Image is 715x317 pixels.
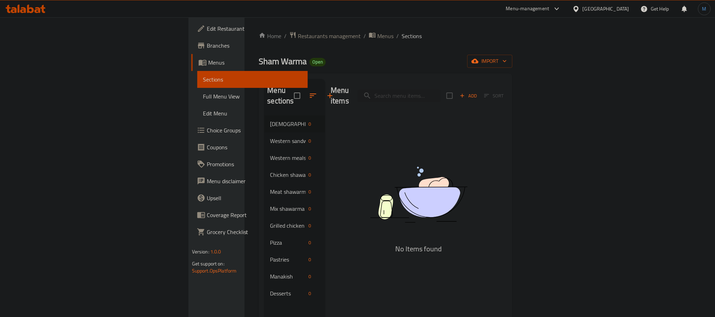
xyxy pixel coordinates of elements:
[203,92,302,101] span: Full Menu View
[207,24,302,33] span: Edit Restaurant
[270,255,306,264] div: Pastries
[306,172,314,178] span: 0
[270,221,306,230] span: Grilled chicken
[270,187,306,196] span: Meat shawarma
[207,194,302,202] span: Upsell
[306,120,314,128] div: items
[264,166,325,183] div: Chicken shawarma0
[264,113,325,305] nav: Menu sections
[270,272,306,281] span: Manakish
[305,87,322,104] span: Sort sections
[207,228,302,236] span: Grocery Checklist
[192,266,237,275] a: Support.OpsPlatform
[290,88,305,103] span: Select all sections
[207,126,302,134] span: Choice Groups
[298,32,361,40] span: Restaurants management
[191,190,308,207] a: Upsell
[264,268,325,285] div: Manakish0
[331,243,507,255] h5: No Items found
[270,289,306,298] span: Desserts
[208,58,302,67] span: Menus
[306,138,314,144] span: 0
[207,41,302,50] span: Branches
[306,205,314,212] span: 0
[306,256,314,263] span: 0
[264,132,325,149] div: Western sandwiches0
[289,31,361,41] a: Restaurants management
[306,155,314,161] span: 0
[331,85,349,106] h2: Menu items
[457,90,480,101] button: Add
[191,37,308,54] a: Branches
[210,247,221,256] span: 1.0.0
[203,109,302,118] span: Edit Menu
[583,5,629,13] div: [GEOGRAPHIC_DATA]
[506,5,549,13] div: Menu-management
[264,200,325,217] div: Mix shawarma0
[306,187,314,196] div: items
[270,204,306,213] span: Mix shawarma
[306,289,314,298] div: items
[191,223,308,240] a: Grocery Checklist
[259,31,512,41] nav: breadcrumb
[306,121,314,127] span: 0
[457,90,480,101] span: Add item
[306,272,314,281] div: items
[306,204,314,213] div: items
[191,122,308,139] a: Choice Groups
[270,171,306,179] span: Chicken shawarma
[264,251,325,268] div: Pastries0
[192,259,224,268] span: Get support on:
[207,177,302,185] span: Menu disclaimer
[702,5,707,13] span: M
[322,87,338,104] button: Add section
[264,183,325,200] div: Meat shawarma0
[306,222,314,229] span: 0
[306,137,314,145] div: items
[369,31,393,41] a: Menus
[402,32,422,40] span: Sections
[480,90,508,101] span: Select section first
[191,156,308,173] a: Promotions
[306,239,314,246] span: 0
[331,148,507,241] img: dish.svg
[357,90,441,102] input: search
[191,20,308,37] a: Edit Restaurant
[459,92,478,100] span: Add
[306,189,314,195] span: 0
[270,137,306,145] span: Western sandwiches
[264,234,325,251] div: Pizza0
[306,154,314,162] div: items
[192,247,209,256] span: Version:
[197,88,308,105] a: Full Menu View
[207,143,302,151] span: Coupons
[473,57,507,66] span: import
[191,139,308,156] a: Coupons
[306,238,314,247] div: items
[306,255,314,264] div: items
[270,238,306,247] span: Pizza
[191,207,308,223] a: Coverage Report
[264,285,325,302] div: Desserts0
[207,160,302,168] span: Promotions
[306,273,314,280] span: 0
[197,71,308,88] a: Sections
[270,120,306,128] span: [DEMOGRAPHIC_DATA] and appetizers
[310,59,326,65] span: Open
[363,32,366,40] li: /
[396,32,399,40] li: /
[270,154,306,162] span: Western meals
[191,173,308,190] a: Menu disclaimer
[467,55,512,68] button: import
[197,105,308,122] a: Edit Menu
[203,75,302,84] span: Sections
[377,32,393,40] span: Menus
[264,217,325,234] div: Grilled chicken0
[191,54,308,71] a: Menus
